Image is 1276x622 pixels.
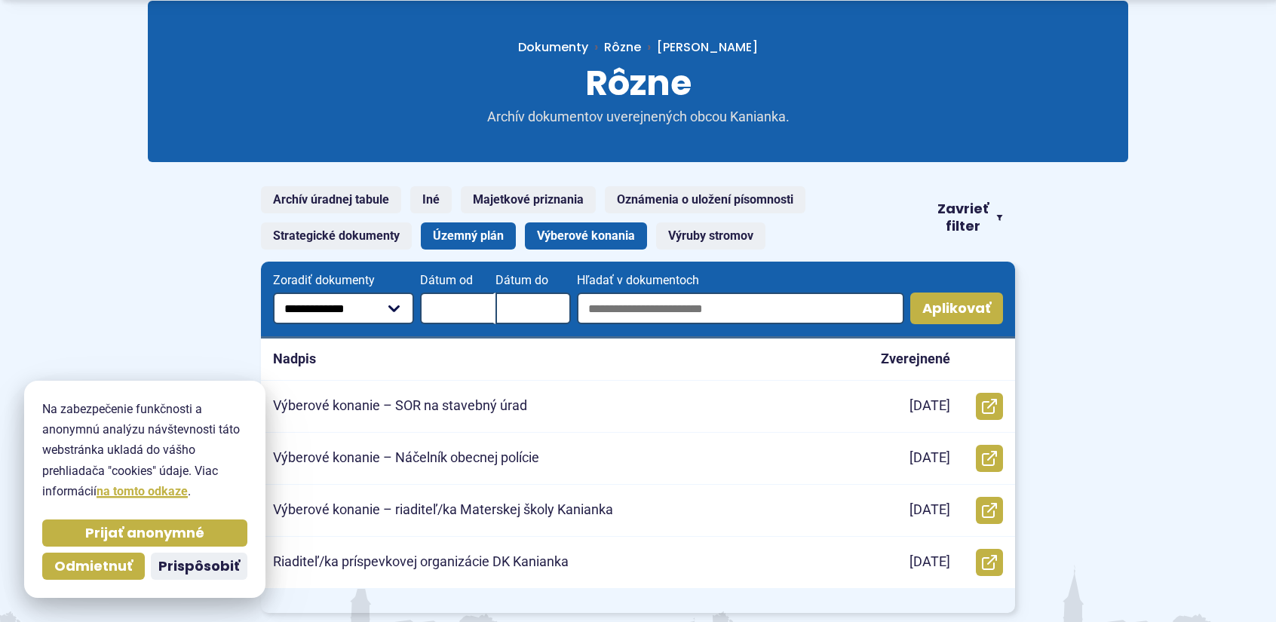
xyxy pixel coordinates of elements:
[42,519,247,547] button: Prijať anonymné
[273,274,414,287] span: Zoradiť dokumenty
[909,449,950,467] p: [DATE]
[421,222,516,250] a: Územný plán
[85,525,204,542] span: Prijať anonymné
[518,38,604,56] a: Dokumenty
[420,293,495,324] input: Dátum od
[605,186,805,213] a: Oznámenia o uložení písomnosti
[495,274,571,287] span: Dátum do
[273,501,613,519] p: Výberové konanie – riaditeľ/ka Materskej školy Kanianka
[641,38,758,56] a: [PERSON_NAME]
[604,38,641,56] a: Rôzne
[657,38,758,56] span: [PERSON_NAME]
[656,222,765,250] a: Výruby stromov
[909,397,950,415] p: [DATE]
[577,293,904,324] input: Hľadať v dokumentoch
[151,553,247,580] button: Prispôsobiť
[577,274,904,287] span: Hľadať v dokumentoch
[273,449,539,467] p: Výberové konanie – Náčelník obecnej polície
[937,201,990,234] span: Zavrieť filter
[585,59,692,107] span: Rôzne
[410,186,452,213] a: Iné
[909,553,950,571] p: [DATE]
[273,293,414,324] select: Zoradiť dokumenty
[261,186,401,213] a: Archív úradnej tabule
[910,293,1003,324] button: Aplikovať
[261,222,412,250] a: Strategické dokumenty
[54,558,133,575] span: Odmietnuť
[42,399,247,501] p: Na zabezpečenie funkčnosti a anonymnú analýzu návštevnosti táto webstránka ukladá do vášho prehli...
[909,501,950,519] p: [DATE]
[881,351,950,368] p: Zverejnené
[97,484,188,498] a: na tomto odkaze
[495,293,571,324] input: Dátum do
[461,186,596,213] a: Majetkové priznania
[42,553,145,580] button: Odmietnuť
[457,109,819,126] p: Archív dokumentov uverejnených obcou Kanianka.
[420,274,495,287] span: Dátum od
[273,553,569,571] p: Riaditeľ/ka príspevkovej organizácie DK Kanianka
[158,558,240,575] span: Prispôsobiť
[925,201,1015,234] button: Zavrieť filter
[525,222,647,250] a: Výberové konania
[273,351,316,368] p: Nadpis
[518,38,588,56] span: Dokumenty
[273,397,527,415] p: Výberové konanie – SOR na stavebný úrad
